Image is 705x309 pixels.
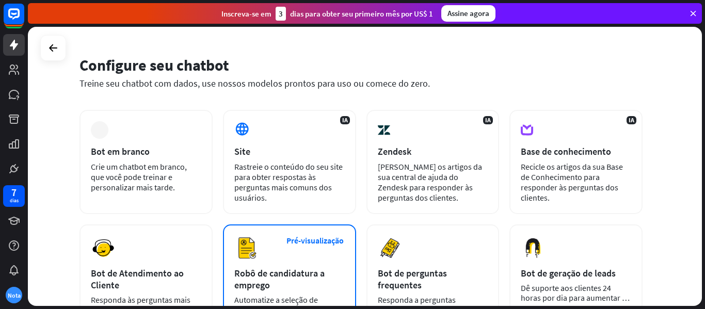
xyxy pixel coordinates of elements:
button: Pré-visualização [281,231,349,250]
font: IA [485,116,491,124]
font: IA [629,116,634,124]
font: dias [10,197,19,204]
font: Treine seu chatbot com dados, use nossos modelos prontos para uso ou comece do zero. [79,77,430,89]
font: Rastreie o conteúdo do seu site para obter respostas às perguntas mais comuns dos usuários. [234,161,343,203]
font: Nota [8,291,21,299]
font: Assine agora [447,8,489,18]
font: Site [234,145,250,157]
font: Pré-visualização [286,235,344,246]
font: dias para obter seu primeiro mês por US$ 1 [290,9,433,19]
font: Bot de geração de leads [521,267,616,279]
font: Bot de perguntas frequentes [378,267,447,291]
font: [PERSON_NAME] os artigos da sua central de ajuda do Zendesk para responder às perguntas dos clien... [378,161,482,203]
button: Abra o widget de bate-papo do LiveChat [8,4,39,35]
font: Robô de candidatura a emprego [234,267,325,291]
font: IA [342,116,348,124]
a: 7 dias [3,185,25,207]
font: 7 [11,186,17,199]
font: Zendesk [378,145,411,157]
font: Base de conhecimento [521,145,611,157]
font: Configure seu chatbot [79,55,229,75]
font: Bot em branco [91,145,150,157]
font: Recicle os artigos da sua Base de Conhecimento para responder às perguntas dos clientes. [521,161,623,203]
font: Inscreva-se em [221,9,271,19]
font: Crie um chatbot em branco, que você pode treinar e personalizar mais tarde. [91,161,187,192]
font: 3 [279,9,283,19]
font: Bot de Atendimento ao Cliente [91,267,184,291]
